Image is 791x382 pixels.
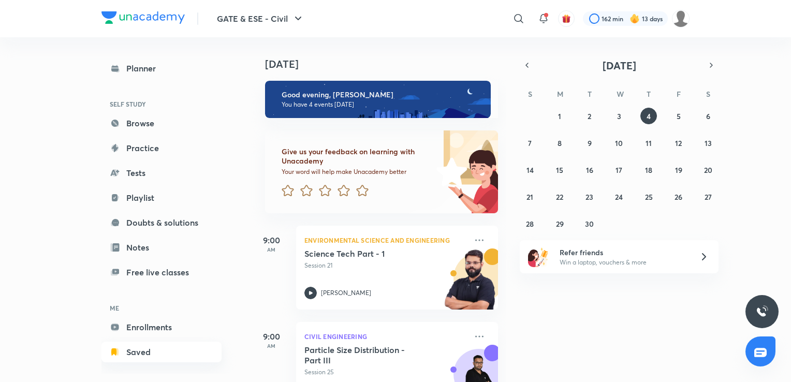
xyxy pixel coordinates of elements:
[640,188,657,205] button: September 25, 2025
[560,247,687,258] h6: Refer friends
[101,187,222,208] a: Playlist
[558,111,561,121] abbr: September 1, 2025
[706,111,710,121] abbr: September 6, 2025
[251,246,292,253] p: AM
[700,135,716,151] button: September 13, 2025
[558,10,575,27] button: avatar
[616,165,622,175] abbr: September 17, 2025
[304,248,433,259] h5: Science Tech Part - 1
[706,89,710,99] abbr: Saturday
[556,165,563,175] abbr: September 15, 2025
[282,100,481,109] p: You have 4 events [DATE]
[101,262,222,283] a: Free live classes
[562,14,571,23] img: avatar
[101,212,222,233] a: Doubts & solutions
[101,11,185,26] a: Company Logo
[101,317,222,337] a: Enrollments
[586,165,593,175] abbr: September 16, 2025
[304,330,467,343] p: Civil Engineering
[556,219,564,229] abbr: September 29, 2025
[526,165,534,175] abbr: September 14, 2025
[603,58,636,72] span: [DATE]
[581,161,598,178] button: September 16, 2025
[675,165,682,175] abbr: September 19, 2025
[646,138,652,148] abbr: September 11, 2025
[670,108,687,124] button: September 5, 2025
[645,192,653,202] abbr: September 25, 2025
[672,10,690,27] img: Anjali kumari
[556,192,563,202] abbr: September 22, 2025
[700,108,716,124] button: September 6, 2025
[251,343,292,349] p: AM
[705,192,712,202] abbr: September 27, 2025
[101,95,222,113] h6: SELF STUDY
[551,135,568,151] button: September 8, 2025
[528,138,532,148] abbr: September 7, 2025
[585,219,594,229] abbr: September 30, 2025
[551,188,568,205] button: September 22, 2025
[615,192,623,202] abbr: September 24, 2025
[534,58,704,72] button: [DATE]
[588,89,592,99] abbr: Tuesday
[611,135,627,151] button: September 10, 2025
[101,138,222,158] a: Practice
[101,11,185,24] img: Company Logo
[282,168,433,176] p: Your word will help make Unacademy better
[304,368,467,377] p: Session 25
[675,138,682,148] abbr: September 12, 2025
[251,234,292,246] h5: 9:00
[581,215,598,232] button: September 30, 2025
[251,330,292,343] h5: 9:00
[677,89,681,99] abbr: Friday
[101,299,222,317] h6: ME
[588,138,592,148] abbr: September 9, 2025
[611,188,627,205] button: September 24, 2025
[441,248,498,320] img: unacademy
[528,89,532,99] abbr: Sunday
[700,161,716,178] button: September 20, 2025
[670,161,687,178] button: September 19, 2025
[557,89,563,99] abbr: Monday
[101,237,222,258] a: Notes
[101,163,222,183] a: Tests
[528,246,549,267] img: referral
[101,113,222,134] a: Browse
[265,58,508,70] h4: [DATE]
[640,135,657,151] button: September 11, 2025
[558,138,562,148] abbr: September 8, 2025
[611,108,627,124] button: September 3, 2025
[704,165,712,175] abbr: September 20, 2025
[304,261,467,270] p: Session 21
[522,161,538,178] button: September 14, 2025
[647,111,651,121] abbr: September 4, 2025
[581,188,598,205] button: September 23, 2025
[101,342,222,362] a: Saved
[551,108,568,124] button: September 1, 2025
[588,111,591,121] abbr: September 2, 2025
[629,13,640,24] img: streak
[581,135,598,151] button: September 9, 2025
[756,305,768,318] img: ttu
[677,111,681,121] abbr: September 5, 2025
[615,138,623,148] abbr: September 10, 2025
[211,8,311,29] button: GATE & ESE - Civil
[551,215,568,232] button: September 29, 2025
[617,111,621,121] abbr: September 3, 2025
[321,288,371,298] p: [PERSON_NAME]
[581,108,598,124] button: September 2, 2025
[304,234,467,246] p: Environmental Science and Engineering
[551,161,568,178] button: September 15, 2025
[670,135,687,151] button: September 12, 2025
[522,135,538,151] button: September 7, 2025
[526,192,533,202] abbr: September 21, 2025
[647,89,651,99] abbr: Thursday
[560,258,687,267] p: Win a laptop, vouchers & more
[640,108,657,124] button: September 4, 2025
[522,188,538,205] button: September 21, 2025
[401,130,498,213] img: feedback_image
[675,192,682,202] abbr: September 26, 2025
[265,81,491,118] img: evening
[282,90,481,99] h6: Good evening, [PERSON_NAME]
[645,165,652,175] abbr: September 18, 2025
[526,219,534,229] abbr: September 28, 2025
